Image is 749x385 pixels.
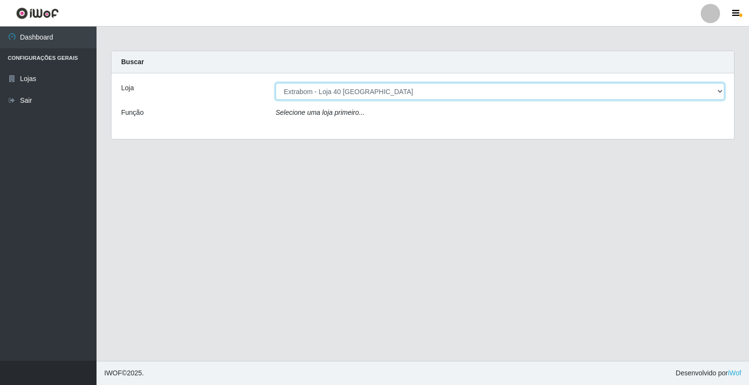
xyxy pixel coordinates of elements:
img: CoreUI Logo [16,7,59,19]
a: iWof [728,369,741,377]
label: Loja [121,83,134,93]
i: Selecione uma loja primeiro... [276,109,364,116]
strong: Buscar [121,58,144,66]
span: © 2025 . [104,368,144,378]
label: Função [121,108,144,118]
span: IWOF [104,369,122,377]
span: Desenvolvido por [676,368,741,378]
